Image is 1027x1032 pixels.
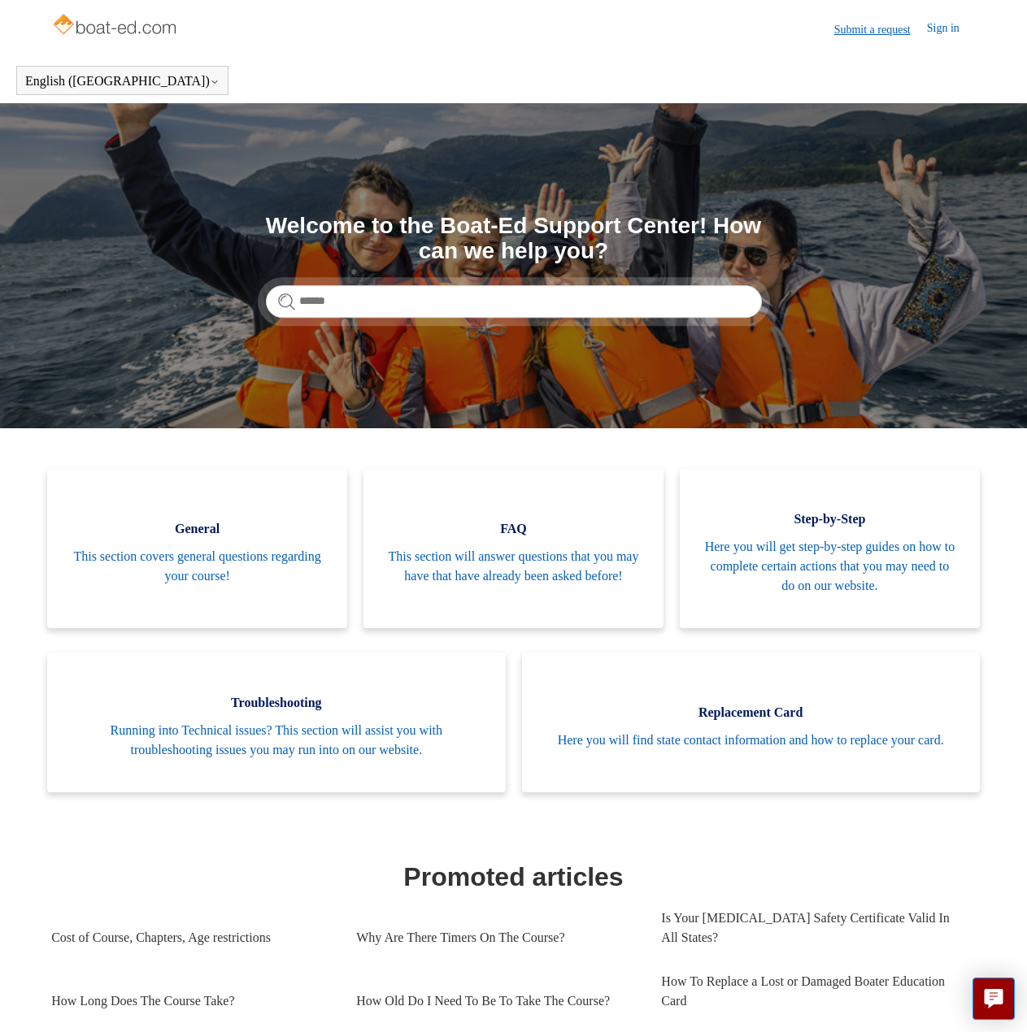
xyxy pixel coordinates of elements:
a: General This section covers general questions regarding your course! [47,469,347,628]
a: Why Are There Timers On The Course? [356,916,637,960]
a: Troubleshooting Running into Technical issues? This section will assist you with troubleshooting ... [47,653,505,792]
a: Sign in [927,20,976,39]
a: How Old Do I Need To Be To Take The Course? [356,979,637,1023]
span: Step-by-Step [704,509,955,529]
button: Live chat [973,978,1015,1020]
span: This section will answer questions that you may have that have already been asked before! [388,547,639,586]
span: This section covers general questions regarding your course! [72,547,323,586]
a: FAQ This section will answer questions that you may have that have already been asked before! [363,469,664,628]
a: How Long Does The Course Take? [51,979,332,1023]
a: Replacement Card Here you will find state contact information and how to replace your card. [522,653,980,792]
span: Replacement Card [546,703,955,722]
span: Here you will find state contact information and how to replace your card. [546,731,955,750]
a: Is Your [MEDICAL_DATA] Safety Certificate Valid In All States? [661,896,966,960]
img: Boat-Ed Help Center home page [51,10,181,42]
a: Step-by-Step Here you will get step-by-step guides on how to complete certain actions that you ma... [680,469,980,628]
a: How To Replace a Lost or Damaged Boater Education Card [661,960,966,1023]
span: Troubleshooting [72,693,481,713]
span: General [72,519,323,539]
span: Here you will get step-by-step guides on how to complete certain actions that you may need to do ... [704,537,955,596]
input: Search [266,285,762,318]
span: FAQ [388,519,639,539]
button: English ([GEOGRAPHIC_DATA]) [25,74,220,89]
a: Cost of Course, Chapters, Age restrictions [51,916,332,960]
h1: Welcome to the Boat-Ed Support Center! How can we help you? [266,214,762,264]
a: Submit a request [834,21,927,38]
h1: Promoted articles [51,857,976,896]
span: Running into Technical issues? This section will assist you with troubleshooting issues you may r... [72,721,481,760]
